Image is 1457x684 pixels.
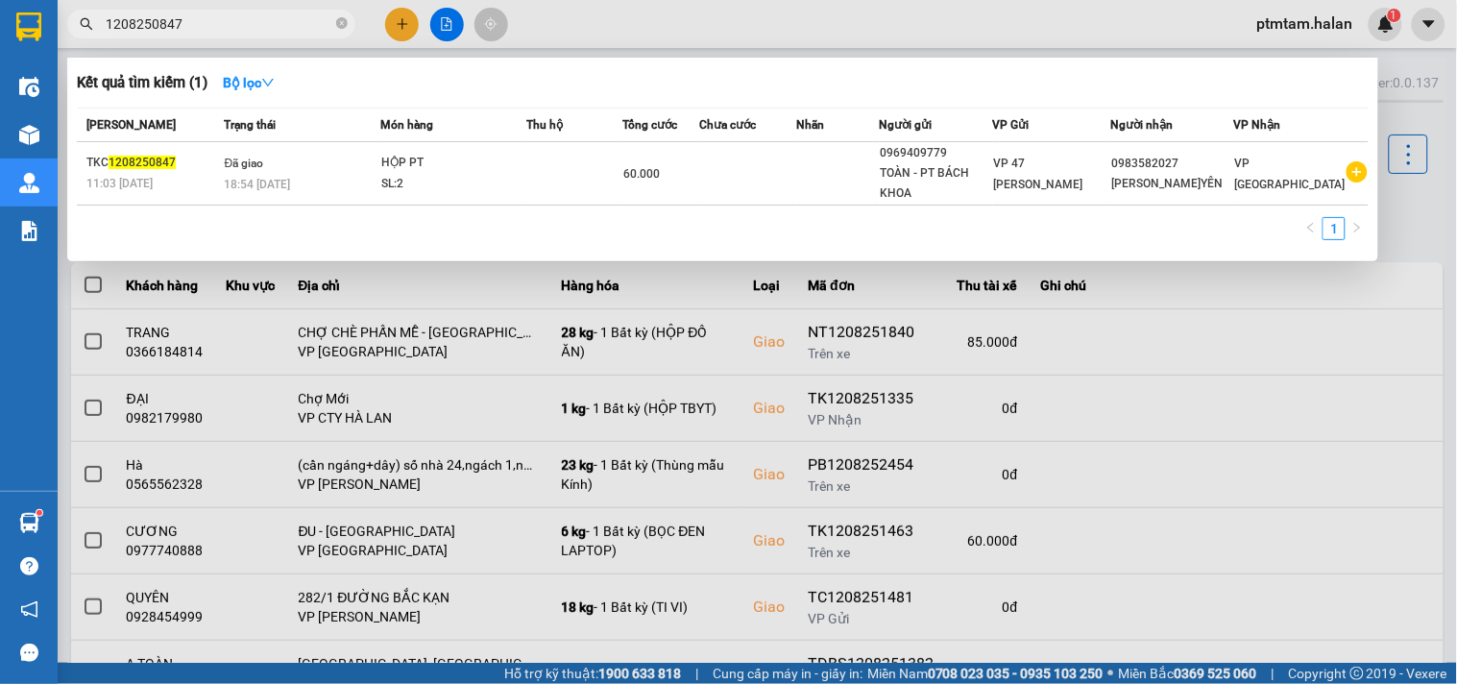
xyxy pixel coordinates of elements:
[380,118,433,132] span: Món hàng
[225,157,264,170] span: Đã giao
[109,156,176,169] span: 1208250847
[1346,217,1369,240] li: Next Page
[20,557,38,575] span: question-circle
[797,118,825,132] span: Nhãn
[86,153,219,173] div: TKC
[1351,222,1363,233] span: right
[1323,217,1346,240] li: 1
[19,77,39,97] img: warehouse-icon
[207,67,290,98] button: Bộ lọcdown
[1112,174,1233,194] div: [PERSON_NAME]YÊN
[623,167,660,181] span: 60.000
[699,118,756,132] span: Chưa cước
[19,173,39,193] img: warehouse-icon
[881,143,992,163] div: 0969409779
[261,76,275,89] span: down
[1346,217,1369,240] button: right
[225,178,291,191] span: 18:54 [DATE]
[19,513,39,533] img: warehouse-icon
[1299,217,1323,240] button: left
[223,75,275,90] strong: Bộ lọc
[381,153,525,174] div: HỘP PT
[881,163,992,204] div: TOÀN - PT BÁCH KHOA
[880,118,933,132] span: Người gửi
[1112,154,1233,174] div: 0983582027
[86,118,176,132] span: [PERSON_NAME]
[1305,222,1317,233] span: left
[86,177,153,190] span: 11:03 [DATE]
[993,118,1030,132] span: VP Gửi
[1234,157,1345,191] span: VP [GEOGRAPHIC_DATA]
[336,17,348,29] span: close-circle
[1299,217,1323,240] li: Previous Page
[19,221,39,241] img: solution-icon
[1347,161,1368,183] span: plus-circle
[1233,118,1280,132] span: VP Nhận
[381,174,525,195] div: SL: 2
[77,73,207,93] h3: Kết quả tìm kiếm ( 1 )
[1323,218,1345,239] a: 1
[994,157,1083,191] span: VP 47 [PERSON_NAME]
[16,12,41,41] img: logo-vxr
[622,118,677,132] span: Tổng cước
[526,118,563,132] span: Thu hộ
[336,15,348,34] span: close-circle
[20,644,38,662] span: message
[36,510,42,516] sup: 1
[106,13,332,35] input: Tìm tên, số ĐT hoặc mã đơn
[225,118,277,132] span: Trạng thái
[80,17,93,31] span: search
[19,125,39,145] img: warehouse-icon
[1111,118,1174,132] span: Người nhận
[20,600,38,619] span: notification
